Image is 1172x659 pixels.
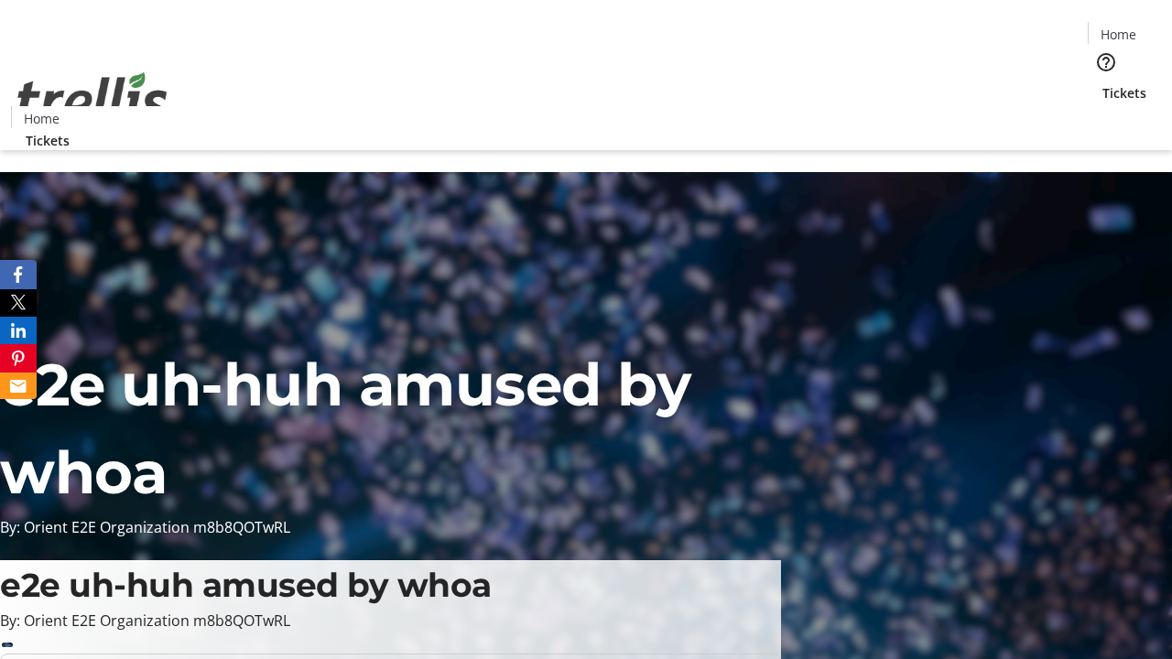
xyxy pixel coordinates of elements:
a: Tickets [1088,83,1161,103]
span: Home [24,109,60,128]
button: Cart [1088,103,1124,139]
a: Home [1089,25,1147,44]
span: Home [1101,25,1136,44]
span: Tickets [26,131,70,150]
a: Home [12,109,71,128]
span: Tickets [1102,83,1146,103]
button: Help [1088,44,1124,81]
a: Tickets [11,131,84,150]
img: Orient E2E Organization m8b8QOTwRL's Logo [11,52,174,144]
